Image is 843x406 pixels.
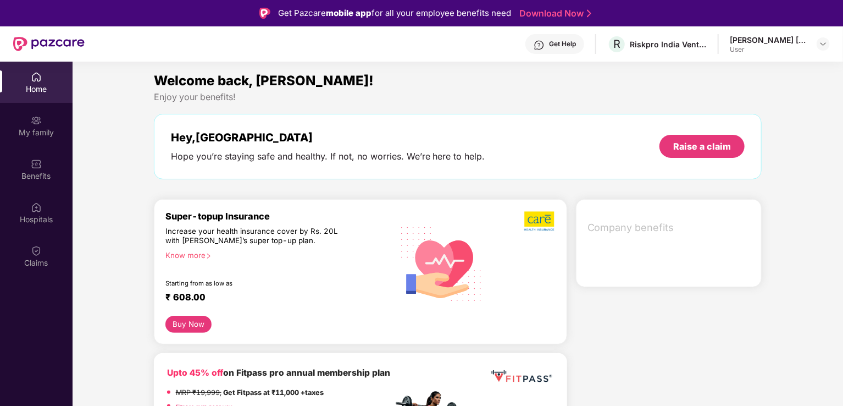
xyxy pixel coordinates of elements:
strong: mobile app [326,8,371,18]
img: svg+xml;base64,PHN2ZyB4bWxucz0iaHR0cDovL3d3dy53My5vcmcvMjAwMC9zdmciIHhtbG5zOnhsaW5rPSJodHRwOi8vd3... [393,213,491,313]
span: Company benefits [587,220,753,235]
div: Starting from as low as [165,279,346,287]
b: on Fitpass pro annual membership plan [167,367,390,378]
img: svg+xml;base64,PHN2ZyBpZD0iRHJvcGRvd24tMzJ4MzIiIHhtbG5zPSJodHRwOi8vd3d3LnczLm9yZy8yMDAwL3N2ZyIgd2... [819,40,828,48]
div: Riskpro India Ventures Private Limited [630,39,707,50]
button: Buy Now [165,316,212,333]
div: Hope you’re staying safe and healthy. If not, no worries. We’re here to help. [171,151,485,162]
span: R [613,37,620,51]
div: Know more [165,251,386,259]
del: MRP ₹19,999, [176,388,221,397]
img: svg+xml;base64,PHN2ZyBpZD0iQ2xhaW0iIHhtbG5zPSJodHRwOi8vd3d3LnczLm9yZy8yMDAwL3N2ZyIgd2lkdGg9IjIwIi... [31,245,42,256]
img: svg+xml;base64,PHN2ZyBpZD0iSG9zcGl0YWxzIiB4bWxucz0iaHR0cDovL3d3dy53My5vcmcvMjAwMC9zdmciIHdpZHRoPS... [31,202,42,213]
div: [PERSON_NAME] [PERSON_NAME] [730,35,807,45]
img: svg+xml;base64,PHN2ZyBpZD0iQmVuZWZpdHMiIHhtbG5zPSJodHRwOi8vd3d3LnczLm9yZy8yMDAwL3N2ZyIgd2lkdGg9Ij... [31,158,42,169]
div: Get Pazcare for all your employee benefits need [278,7,511,20]
span: Welcome back, [PERSON_NAME]! [154,73,374,89]
img: svg+xml;base64,PHN2ZyBpZD0iSGVscC0zMngzMiIgeG1sbnM9Imh0dHA6Ly93d3cudzMub3JnLzIwMDAvc3ZnIiB3aWR0aD... [534,40,545,51]
div: Raise a claim [673,140,731,152]
div: User [730,45,807,54]
strong: Get Fitpass at ₹11,000 +taxes [223,388,324,397]
div: Hey, [GEOGRAPHIC_DATA] [171,131,485,144]
b: Upto 45% off [167,367,223,378]
div: Company benefits [581,213,762,242]
span: right [206,253,212,259]
img: New Pazcare Logo [13,37,85,51]
div: Get Help [549,40,576,48]
img: b5dec4f62d2307b9de63beb79f102df3.png [524,211,556,232]
div: Super-topup Insurance [165,211,393,222]
img: fppp.png [489,366,553,387]
div: Enjoy your benefits! [154,91,762,103]
img: svg+xml;base64,PHN2ZyBpZD0iSG9tZSIgeG1sbnM9Imh0dHA6Ly93d3cudzMub3JnLzIwMDAvc3ZnIiB3aWR0aD0iMjAiIG... [31,72,42,83]
div: ₹ 608.00 [165,292,382,305]
img: Logo [259,8,270,19]
img: svg+xml;base64,PHN2ZyB3aWR0aD0iMjAiIGhlaWdodD0iMjAiIHZpZXdCb3g9IjAgMCAyMCAyMCIgZmlsbD0ibm9uZSIgeG... [31,115,42,126]
img: Stroke [587,8,591,19]
div: Increase your health insurance cover by Rs. 20L with [PERSON_NAME]’s super top-up plan. [165,227,346,246]
a: Download Now [519,8,588,19]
